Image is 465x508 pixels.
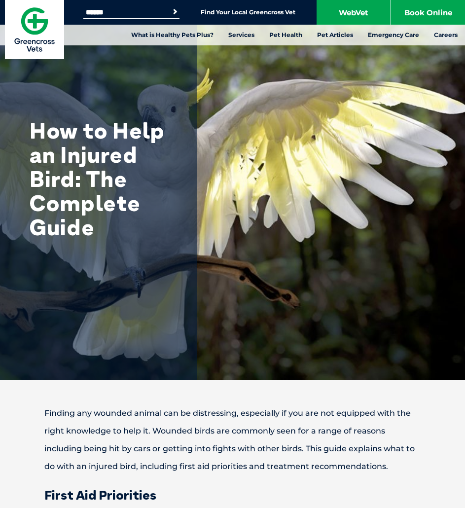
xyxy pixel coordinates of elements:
a: Pet Health [262,25,310,45]
a: Find Your Local Greencross Vet [201,8,295,16]
h2: First Aid Priorities [10,489,455,502]
p: Finding any wounded animal can be distressing, especially if you are not equipped with the right ... [10,404,455,475]
a: Careers [427,25,465,45]
a: Services [221,25,262,45]
a: Emergency Care [360,25,427,45]
h1: How to Help an Injured Bird: The Complete Guide [30,118,187,239]
a: Pet Articles [310,25,360,45]
button: Search [170,7,180,17]
a: What is Healthy Pets Plus? [124,25,221,45]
